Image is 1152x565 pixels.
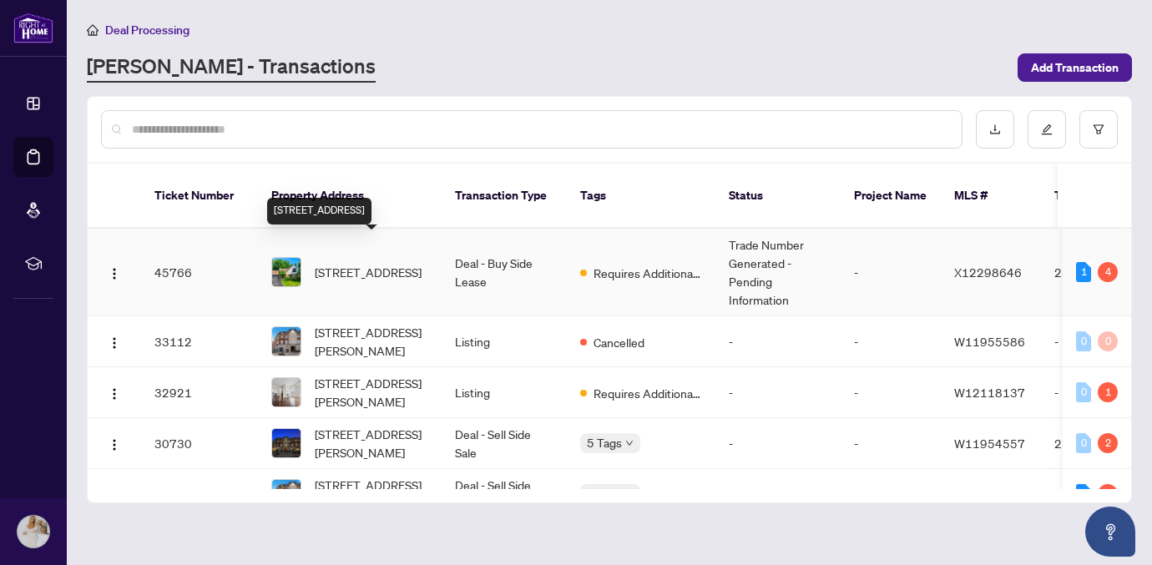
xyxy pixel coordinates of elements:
[101,481,128,507] button: Logo
[18,516,49,547] img: Profile Icon
[594,384,702,402] span: Requires Additional Docs
[841,469,941,520] td: -
[1098,382,1118,402] div: 1
[315,323,428,360] span: [STREET_ADDRESS][PERSON_NAME]
[1031,54,1119,81] span: Add Transaction
[141,367,258,418] td: 32921
[1018,53,1132,82] button: Add Transaction
[272,327,301,356] img: thumbnail-img
[141,316,258,367] td: 33112
[315,425,428,462] span: [STREET_ADDRESS][PERSON_NAME]
[976,110,1014,149] button: download
[141,229,258,316] td: 45766
[442,418,567,469] td: Deal - Sell Side Sale
[101,430,128,457] button: Logo
[108,336,121,350] img: Logo
[108,438,121,451] img: Logo
[1093,124,1104,135] span: filter
[715,316,841,367] td: -
[594,264,702,282] span: Requires Additional Docs
[141,164,258,229] th: Ticket Number
[272,429,301,457] img: thumbnail-img
[567,164,715,229] th: Tags
[1098,262,1118,282] div: 4
[587,433,622,452] span: 5 Tags
[715,418,841,469] td: -
[258,164,442,229] th: Property Address
[715,367,841,418] td: -
[989,124,1001,135] span: download
[101,259,128,285] button: Logo
[442,367,567,418] td: Listing
[442,469,567,520] td: Deal - Sell Side Lease
[87,24,99,36] span: home
[1098,331,1118,351] div: 0
[841,316,941,367] td: -
[954,487,1025,502] span: W11955586
[954,436,1025,451] span: W11954557
[442,229,567,316] td: Deal - Buy Side Lease
[442,164,567,229] th: Transaction Type
[108,267,121,280] img: Logo
[1076,262,1091,282] div: 1
[954,334,1025,349] span: W11955586
[841,367,941,418] td: -
[841,164,941,229] th: Project Name
[108,387,121,401] img: Logo
[101,379,128,406] button: Logo
[954,265,1022,280] span: X12298646
[1028,110,1066,149] button: edit
[594,333,644,351] span: Cancelled
[141,469,258,520] td: 30729
[267,198,371,224] div: [STREET_ADDRESS]
[941,164,1041,229] th: MLS #
[1041,124,1053,135] span: edit
[841,229,941,316] td: -
[1085,507,1135,557] button: Open asap
[87,53,376,83] a: [PERSON_NAME] - Transactions
[272,378,301,406] img: thumbnail-img
[315,476,428,512] span: [STREET_ADDRESS][PERSON_NAME]
[1076,484,1091,504] div: 7
[315,374,428,411] span: [STREET_ADDRESS][PERSON_NAME]
[1098,433,1118,453] div: 2
[315,263,422,281] span: [STREET_ADDRESS]
[841,418,941,469] td: -
[715,229,841,316] td: Trade Number Generated - Pending Information
[954,385,1025,400] span: W12118137
[1076,433,1091,453] div: 0
[715,469,841,520] td: -
[715,164,841,229] th: Status
[272,258,301,286] img: thumbnail-img
[1079,110,1118,149] button: filter
[1076,382,1091,402] div: 0
[442,316,567,367] td: Listing
[1098,484,1118,504] div: 2
[105,23,189,38] span: Deal Processing
[101,328,128,355] button: Logo
[141,418,258,469] td: 30730
[1076,331,1091,351] div: 0
[587,484,622,503] span: 2 Tags
[13,13,53,43] img: logo
[272,480,301,508] img: thumbnail-img
[625,439,634,447] span: down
